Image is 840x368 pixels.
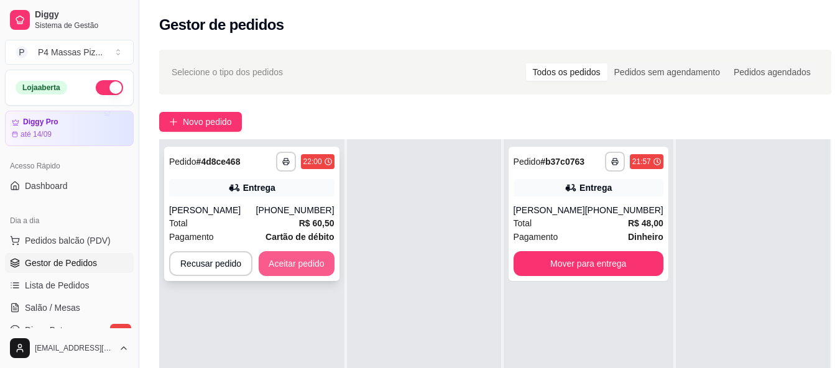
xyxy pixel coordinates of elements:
article: até 14/09 [21,129,52,139]
span: Pagamento [169,230,214,244]
strong: Cartão de débito [265,232,334,242]
strong: # 4d8ce468 [196,157,241,167]
a: DiggySistema de Gestão [5,5,134,35]
a: Diggy Proaté 14/09 [5,111,134,146]
h2: Gestor de pedidos [159,15,284,35]
span: Salão / Mesas [25,301,80,314]
div: Entrega [579,182,612,194]
span: Selecione o tipo dos pedidos [172,65,283,79]
strong: # b37c0763 [540,157,584,167]
a: Diggy Botnovo [5,320,134,340]
div: [PHONE_NUMBER] [256,204,335,216]
span: [EMAIL_ADDRESS][DOMAIN_NAME] [35,343,114,353]
div: [PERSON_NAME] [169,204,256,216]
strong: R$ 60,50 [299,218,335,228]
button: Alterar Status [96,80,123,95]
span: Total [514,216,532,230]
span: Pedido [169,157,196,167]
a: Dashboard [5,176,134,196]
div: [PERSON_NAME] [514,204,585,216]
strong: R$ 48,00 [628,218,663,228]
div: 22:00 [303,157,322,167]
div: Todos os pedidos [526,63,607,81]
span: Lista de Pedidos [25,279,90,292]
span: Diggy Bot [25,324,63,336]
span: Pagamento [514,230,558,244]
button: Recusar pedido [169,251,252,276]
span: Sistema de Gestão [35,21,129,30]
div: P4 Massas Piz ... [38,46,103,58]
span: Total [169,216,188,230]
span: Diggy [35,9,129,21]
span: Novo pedido [183,115,232,129]
button: Aceitar pedido [259,251,335,276]
a: Gestor de Pedidos [5,253,134,273]
div: Loja aberta [16,81,67,94]
a: Salão / Mesas [5,298,134,318]
span: Gestor de Pedidos [25,257,97,269]
div: Entrega [243,182,275,194]
div: Acesso Rápido [5,156,134,176]
div: Pedidos sem agendamento [607,63,727,81]
a: Lista de Pedidos [5,275,134,295]
span: P [16,46,28,58]
span: Pedidos balcão (PDV) [25,234,111,247]
div: Dia a dia [5,211,134,231]
div: 21:57 [632,157,651,167]
span: Dashboard [25,180,68,192]
span: plus [169,117,178,126]
button: Novo pedido [159,112,242,132]
article: Diggy Pro [23,117,58,127]
strong: Dinheiro [628,232,663,242]
button: Mover para entrega [514,251,663,276]
div: [PHONE_NUMBER] [585,204,663,216]
button: Select a team [5,40,134,65]
div: Pedidos agendados [727,63,818,81]
button: [EMAIL_ADDRESS][DOMAIN_NAME] [5,333,134,363]
button: Pedidos balcão (PDV) [5,231,134,251]
span: Pedido [514,157,541,167]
